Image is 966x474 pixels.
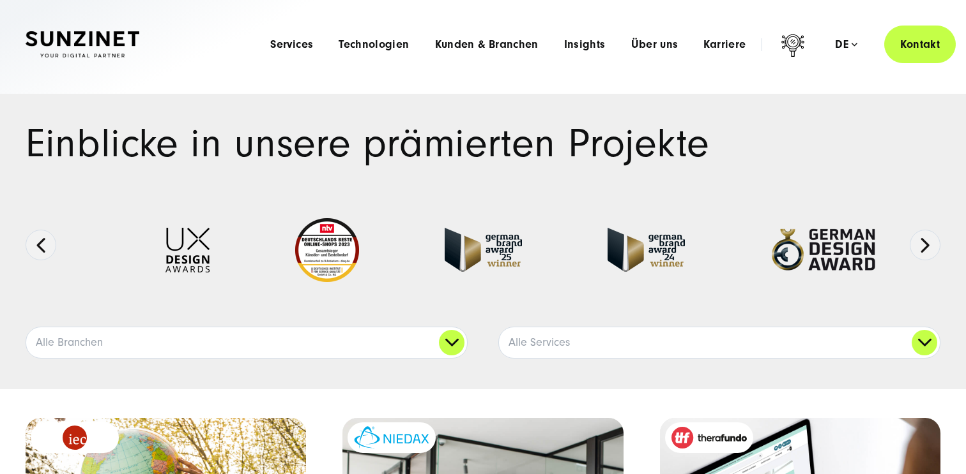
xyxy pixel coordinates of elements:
a: Alle Services [499,327,940,358]
img: German-Design-Award - fullservice digital agentur SUNZINET [770,228,876,272]
img: niedax-logo [354,426,429,448]
a: Services [270,38,313,51]
img: SUNZINET Full Service Digital Agentur [26,31,139,58]
a: Alle Branchen [26,327,467,358]
a: Karriere [703,38,746,51]
button: Next [910,230,940,260]
img: logo_IEC [63,426,87,450]
h1: Einblicke in unsere prämierten Projekte [26,124,940,163]
a: Kontakt [884,26,956,63]
a: Über uns [631,38,678,51]
div: de [835,38,857,51]
button: Previous [26,230,56,260]
a: Technologien [339,38,409,51]
img: Deutschlands beste Online Shops 2023 - boesner - Kunde - SUNZINET [295,218,359,282]
img: UX-Design-Awards - fullservice digital agentur SUNZINET [165,228,210,272]
a: Insights [564,38,606,51]
img: German Brand Award winner 2025 - Full Service Digital Agentur SUNZINET [445,228,522,272]
a: Kunden & Branchen [435,38,539,51]
img: therafundo_10-2024_logo_2c [671,427,747,448]
img: German-Brand-Award - fullservice digital agentur SUNZINET [608,228,685,272]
